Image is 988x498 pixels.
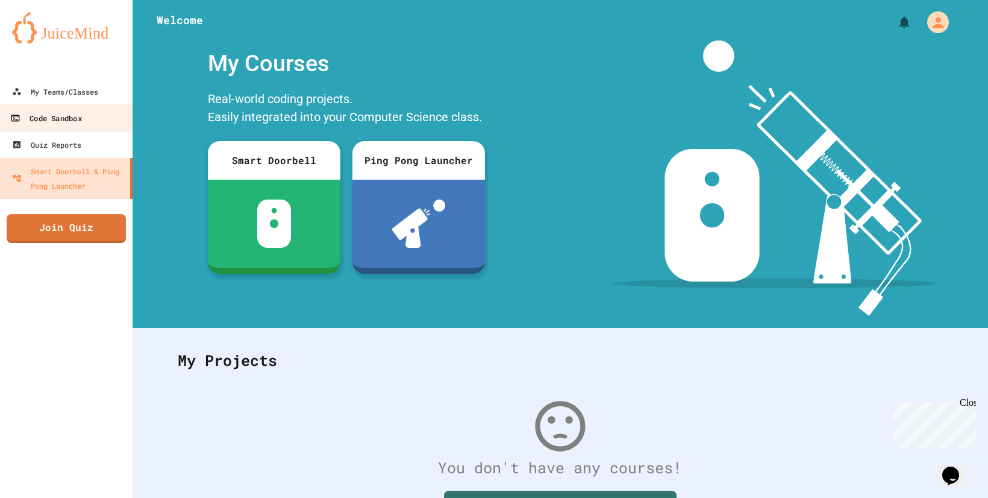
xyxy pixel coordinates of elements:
[202,40,491,87] div: My Courses
[888,397,976,449] iframe: chat widget
[937,450,976,486] iframe: chat widget
[7,214,126,243] a: Join Quiz
[613,40,936,316] img: banner-image-my-projects.png
[12,164,125,193] div: Smart Doorbell & Ping Pong Launcher
[202,87,491,132] div: Real-world coding projects. Easily integrated into your Computer Science class.
[166,456,955,479] div: You don't have any courses!
[875,12,915,33] div: My Notifications
[10,111,81,126] div: Code Sandbox
[12,12,120,43] img: logo-orange.svg
[12,137,81,152] div: Quiz Reports
[392,200,446,248] img: ppl-with-ball.png
[166,337,955,384] div: My Projects
[5,5,83,77] div: Chat with us now!Close
[915,8,952,36] div: My Account
[12,84,98,99] div: My Teams/Classes
[208,141,340,180] div: Smart Doorbell
[352,141,485,180] div: Ping Pong Launcher
[257,200,292,248] img: sdb-white.svg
